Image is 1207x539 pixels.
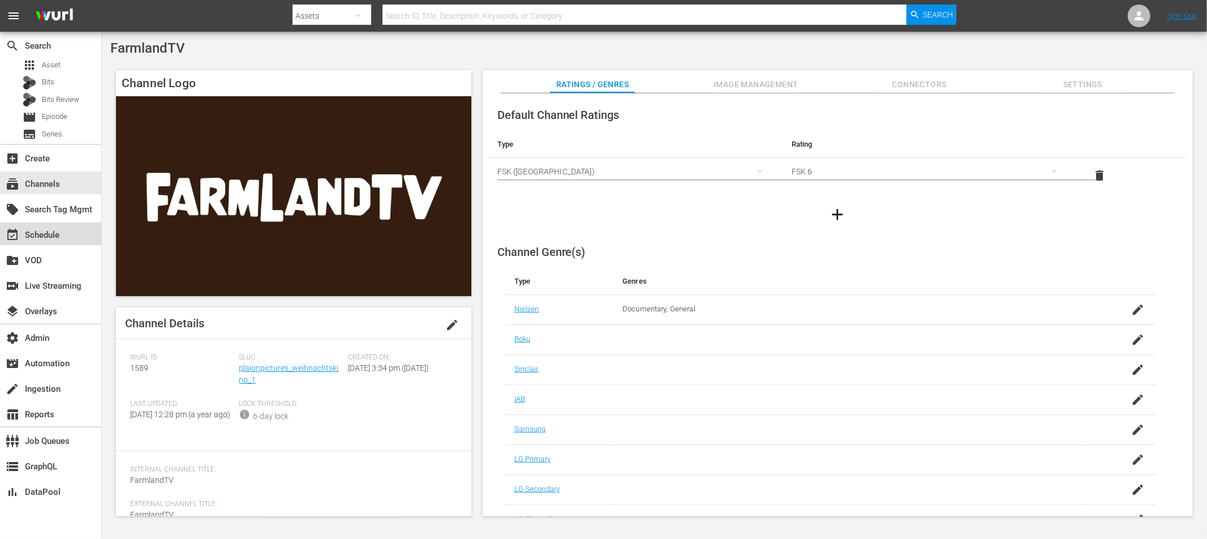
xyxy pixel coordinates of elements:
[239,400,343,409] span: Lock Threshold:
[505,268,613,295] th: Type
[130,363,148,373] span: 1589
[514,425,546,433] a: Samsung
[348,353,452,362] span: Created On:
[497,245,586,259] span: Channel Genre(s)
[27,3,81,29] img: ans4CAIJ8jUAAAAAAAAAAAAAAAAAAAAAAAAgQb4GAAAAAAAAAAAAAAAAAAAAAAAAJMjXAAAAAAAAAAAAAAAAAAAAAAAAgAT5G...
[116,70,471,96] h4: Channel Logo
[130,500,452,509] span: External Channel Title:
[6,305,19,318] span: Overlays
[42,129,62,140] span: Series
[6,254,19,267] span: VOD
[514,335,531,343] a: Roku
[1167,11,1196,20] a: Sign Out
[23,127,36,141] span: Series
[116,96,471,296] img: FarmlandTV
[7,9,20,23] span: menu
[6,357,19,370] span: Automation
[1041,78,1126,92] span: Settings
[792,156,1068,187] div: FSK 6
[6,39,19,53] span: Search
[497,156,774,187] div: FSK ([GEOGRAPHIC_DATA])
[42,94,79,105] span: Bits Review
[6,460,19,473] span: GraphQL
[783,131,1077,158] th: Rating
[23,110,36,124] span: Episode
[130,410,230,419] span: [DATE] 12:28 pm (a year ago)
[613,268,1083,295] th: Genres
[23,76,36,89] div: Bits
[6,228,19,242] span: Schedule
[6,279,19,293] span: Live Streaming
[239,353,343,362] span: Slug:
[239,363,339,384] a: plaionpictures_weihnachtskino_1
[514,395,525,403] a: IAB
[497,108,620,122] span: Default Channel Ratings
[254,410,289,422] div: 6-day lock
[6,331,19,345] span: Admin
[23,58,36,72] span: Asset
[514,455,551,463] a: LG Primary
[130,510,174,519] span: FarmlandTV
[877,78,962,92] span: Connectors
[42,111,67,122] span: Episode
[6,203,19,216] span: Search Tag Mgmt
[6,434,19,448] span: Job Queues
[488,131,1187,193] table: simple table
[514,485,560,493] a: LG Secondary
[239,409,251,420] span: info
[125,316,204,330] span: Channel Details
[130,400,234,409] span: Last Updated:
[42,76,54,88] span: Bits
[130,476,174,485] span: FarmlandTV
[23,93,36,106] div: Bits Review
[488,131,783,158] th: Type
[1086,162,1113,189] button: delete
[130,353,234,362] span: Wurl ID:
[130,465,452,474] span: Internal Channel Title:
[110,40,185,56] span: FarmlandTV
[923,5,953,25] span: Search
[6,485,19,499] span: DataPool
[6,408,19,421] span: Reports
[514,305,539,313] a: Nielsen
[907,5,956,25] button: Search
[42,59,61,71] span: Asset
[439,311,466,339] button: edit
[1093,169,1106,182] span: delete
[550,78,635,92] span: Ratings / Genres
[514,515,552,523] a: LG Channel
[6,152,19,165] span: Create
[714,78,798,92] span: Image Management
[514,365,539,373] a: Sinclair
[6,177,19,191] span: Channels
[445,318,459,332] span: edit
[348,363,429,373] span: [DATE] 3:34 pm ([DATE])
[6,382,19,396] span: Ingestion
